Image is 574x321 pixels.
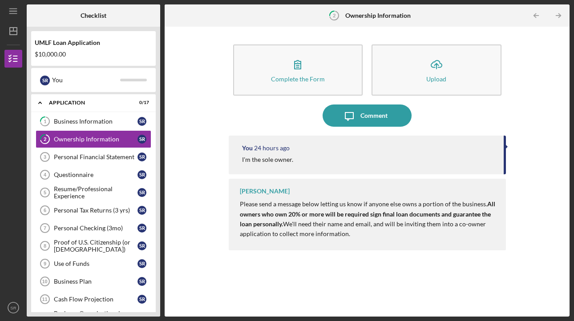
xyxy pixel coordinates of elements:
[36,184,151,201] a: 5Resume/Professional ExperienceSR
[44,190,46,195] tspan: 5
[4,299,22,317] button: SR
[137,152,146,161] div: S R
[137,117,146,126] div: S R
[49,100,127,105] div: Application
[36,112,151,130] a: 1Business InformationSR
[240,200,497,228] strong: All owners who own 20% or more will be required sign final loan documents and guarantee the loan ...
[52,72,120,88] div: You
[44,172,47,177] tspan: 4
[44,243,46,249] tspan: 8
[54,171,137,178] div: Questionnaire
[35,51,152,58] div: $10,000.00
[54,153,137,160] div: Personal Financial Statement
[137,241,146,250] div: S R
[10,305,16,310] text: SR
[54,118,137,125] div: Business Information
[36,237,151,255] a: 8Proof of U.S. Citizenship (or [DEMOGRAPHIC_DATA])SR
[44,136,46,142] tspan: 2
[54,207,137,214] div: Personal Tax Returns (3 yrs)
[36,255,151,273] a: 9Use of FundsSR
[242,144,253,152] div: You
[233,44,363,96] button: Complete the Form
[137,170,146,179] div: S R
[54,185,137,200] div: Resume/Professional Experience
[345,12,411,19] b: Ownership Information
[44,208,46,213] tspan: 6
[323,104,412,127] button: Comment
[36,130,151,148] a: 2Ownership InformationSR
[42,297,47,302] tspan: 11
[137,259,146,268] div: S R
[36,273,151,290] a: 10Business PlanSR
[44,261,46,266] tspan: 9
[54,136,137,143] div: Ownership Information
[254,144,290,152] time: 2025-10-09 17:46
[137,277,146,286] div: S R
[35,39,152,46] div: UMLF Loan Application
[36,219,151,237] a: 7Personal Checking (3mo)SR
[372,44,501,96] button: Upload
[137,224,146,233] div: S R
[137,135,146,144] div: S R
[54,225,137,232] div: Personal Checking (3mo)
[360,104,388,127] div: Comment
[271,76,325,82] div: Complete the Form
[240,188,290,195] div: [PERSON_NAME]
[137,295,146,304] div: S R
[36,166,151,184] a: 4QuestionnaireSR
[44,225,46,231] tspan: 7
[54,260,137,267] div: Use of Funds
[44,154,46,160] tspan: 3
[42,279,47,284] tspan: 10
[242,156,293,163] div: I'm the sole owner.
[133,100,149,105] div: 0 / 17
[81,12,106,19] b: Checklist
[240,199,497,239] p: Please send a message below letting us know if anyone else owns a portion of the business. We'll ...
[40,76,50,85] div: S R
[44,119,46,124] tspan: 1
[426,76,446,82] div: Upload
[333,12,336,18] tspan: 2
[36,148,151,166] a: 3Personal Financial StatementSR
[54,278,137,285] div: Business Plan
[36,201,151,219] a: 6Personal Tax Returns (3 yrs)SR
[36,290,151,308] a: 11Cash Flow ProjectionSR
[54,296,137,303] div: Cash Flow Projection
[137,206,146,215] div: S R
[137,188,146,197] div: S R
[54,239,137,253] div: Proof of U.S. Citizenship (or [DEMOGRAPHIC_DATA])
